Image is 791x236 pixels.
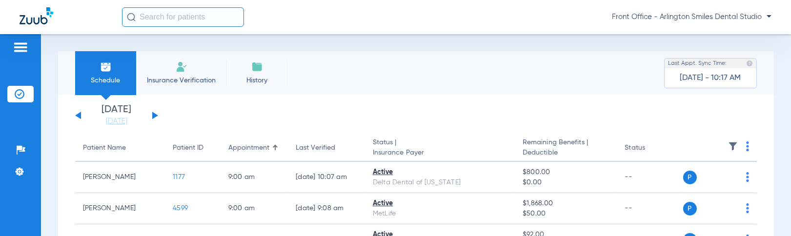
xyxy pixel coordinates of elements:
td: [PERSON_NAME] [75,162,165,193]
div: Patient ID [173,143,213,153]
span: Front Office - Arlington Smiles Dental Studio [612,12,771,22]
td: 9:00 AM [221,193,288,224]
th: Status [617,135,683,162]
img: Schedule [100,61,112,73]
span: Last Appt. Sync Time: [668,59,727,68]
span: P [683,202,697,216]
input: Search for patients [122,7,244,27]
td: [DATE] 10:07 AM [288,162,365,193]
span: Insurance Payer [373,148,507,158]
iframe: Chat Widget [742,189,791,236]
div: Appointment [228,143,280,153]
img: Zuub Logo [20,7,53,24]
img: hamburger-icon [13,41,28,53]
span: 4599 [173,205,188,212]
div: Active [373,167,507,177]
img: Manual Insurance Verification [176,61,187,73]
td: [PERSON_NAME] [75,193,165,224]
div: Patient ID [173,143,203,153]
span: Deductible [523,148,609,158]
img: x.svg [724,172,734,182]
img: group-dot-blue.svg [746,172,749,182]
span: $800.00 [523,167,609,177]
img: last sync help info [746,60,753,67]
img: group-dot-blue.svg [746,141,749,151]
td: -- [617,162,683,193]
a: [DATE] [87,117,146,126]
div: Appointment [228,143,269,153]
span: Insurance Verification [143,76,219,85]
div: Delta Dental of [US_STATE] [373,177,507,188]
img: Search Icon [127,13,136,21]
div: MetLife [373,209,507,219]
td: 9:00 AM [221,162,288,193]
th: Status | [365,135,515,162]
span: $0.00 [523,177,609,188]
img: History [251,61,263,73]
img: x.svg [724,203,734,213]
span: History [234,76,280,85]
span: 1177 [173,174,185,180]
td: [DATE] 9:08 AM [288,193,365,224]
div: Last Verified [296,143,335,153]
td: -- [617,193,683,224]
img: filter.svg [728,141,738,151]
span: [DATE] - 10:17 AM [680,73,741,83]
span: $50.00 [523,209,609,219]
div: Last Verified [296,143,357,153]
span: Schedule [82,76,129,85]
div: Patient Name [83,143,126,153]
span: P [683,171,697,184]
div: Active [373,198,507,209]
li: [DATE] [87,105,146,126]
th: Remaining Benefits | [515,135,617,162]
span: $1,868.00 [523,198,609,209]
div: Patient Name [83,143,157,153]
